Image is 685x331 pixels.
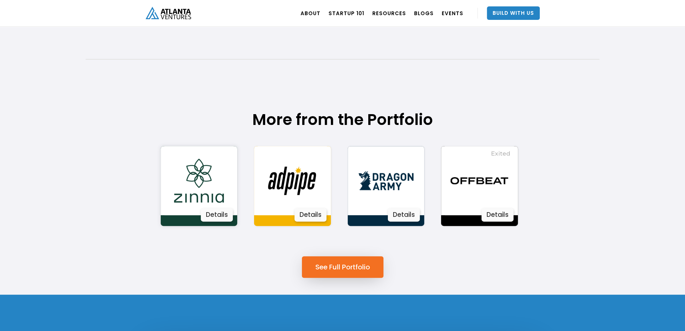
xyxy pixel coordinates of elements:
[294,208,326,222] div: Details
[329,4,364,23] a: Startup 101
[348,146,425,226] a: Details
[161,146,238,226] a: Details
[302,256,383,278] a: See Full Portfolio
[441,146,518,226] a: Details
[152,110,533,129] h1: More from the Portfolio
[254,146,331,226] a: Details
[442,4,463,23] a: EVENTS
[201,208,233,222] div: Details
[301,4,320,23] a: ABOUT
[388,208,420,222] div: Details
[372,4,406,23] a: RESOURCES
[487,6,540,20] a: Build With Us
[414,4,434,23] a: BLOGS
[481,208,513,222] div: Details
